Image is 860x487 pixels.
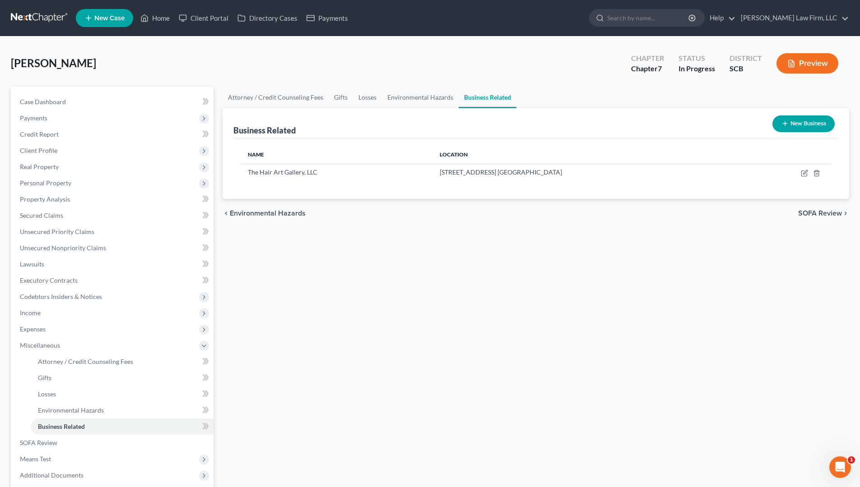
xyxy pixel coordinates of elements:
[20,195,70,203] span: Property Analysis
[736,10,849,26] a: [PERSON_NAME] Law Firm, LLC
[20,163,59,170] span: Real Property
[20,244,106,252] span: Unsecured Nonpriority Claims
[20,114,47,122] span: Payments
[13,207,214,224] a: Secured Claims
[31,354,214,370] a: Attorney / Credit Counseling Fees
[679,64,715,74] div: In Progress
[440,168,562,176] span: [STREET_ADDRESS] [GEOGRAPHIC_DATA]
[20,309,41,317] span: Income
[848,456,855,464] span: 1
[772,115,835,132] button: New Business
[13,240,214,256] a: Unsecured Nonpriority Claims
[353,87,382,108] a: Losses
[302,10,353,26] a: Payments
[13,256,214,272] a: Lawsuits
[679,53,715,64] div: Status
[658,64,662,73] span: 7
[20,228,94,235] span: Unsecured Priority Claims
[31,418,214,435] a: Business Related
[20,130,59,138] span: Credit Report
[20,260,44,268] span: Lawsuits
[20,98,66,106] span: Case Dashboard
[20,211,63,219] span: Secured Claims
[382,87,459,108] a: Environmental Hazards
[230,210,306,217] span: Environmental Hazards
[459,87,516,108] a: Business Related
[607,9,690,26] input: Search by name...
[223,210,306,217] button: chevron_left Environmental Hazards
[705,10,735,26] a: Help
[174,10,233,26] a: Client Portal
[13,191,214,207] a: Property Analysis
[631,64,664,74] div: Chapter
[20,276,78,284] span: Executory Contracts
[31,370,214,386] a: Gifts
[223,87,329,108] a: Attorney / Credit Counseling Fees
[20,179,71,187] span: Personal Property
[730,53,762,64] div: District
[13,224,214,240] a: Unsecured Priority Claims
[38,358,133,365] span: Attorney / Credit Counseling Fees
[248,151,264,158] span: Name
[20,439,57,446] span: SOFA Review
[20,325,46,333] span: Expenses
[798,210,849,217] button: SOFA Review chevron_right
[233,10,302,26] a: Directory Cases
[13,94,214,110] a: Case Dashboard
[248,168,317,176] span: The Hair Art Gallery, LLC
[829,456,851,478] iframe: Intercom live chat
[94,15,125,22] span: New Case
[842,210,849,217] i: chevron_right
[38,374,51,381] span: Gifts
[38,423,85,430] span: Business Related
[631,53,664,64] div: Chapter
[730,64,762,74] div: SCB
[13,126,214,142] a: Credit Report
[233,125,296,136] div: Business Related
[13,272,214,289] a: Executory Contracts
[31,386,214,402] a: Losses
[329,87,353,108] a: Gifts
[776,53,838,74] button: Preview
[20,147,57,154] span: Client Profile
[20,455,51,463] span: Means Test
[31,402,214,418] a: Environmental Hazards
[20,293,102,300] span: Codebtors Insiders & Notices
[798,210,842,217] span: SOFA Review
[440,151,468,158] span: Location
[13,435,214,451] a: SOFA Review
[20,471,84,479] span: Additional Documents
[136,10,174,26] a: Home
[38,406,104,414] span: Environmental Hazards
[223,210,230,217] i: chevron_left
[38,390,56,398] span: Losses
[20,341,60,349] span: Miscellaneous
[11,56,96,69] span: [PERSON_NAME]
